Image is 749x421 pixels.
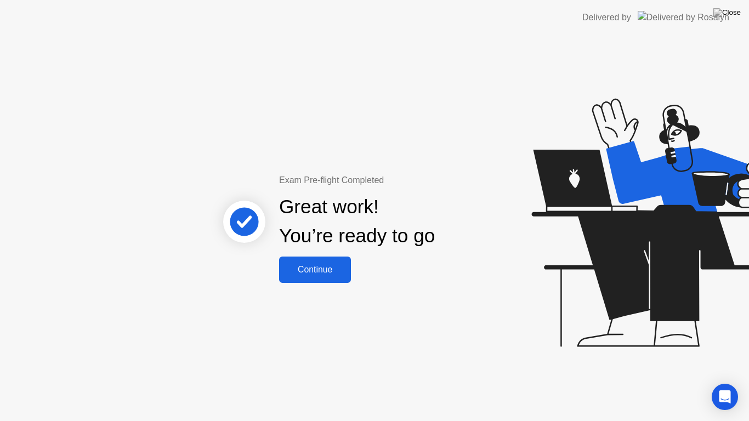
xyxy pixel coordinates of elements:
[279,192,435,251] div: Great work! You’re ready to go
[282,265,348,275] div: Continue
[713,8,741,17] img: Close
[712,384,738,410] div: Open Intercom Messenger
[279,174,506,187] div: Exam Pre-flight Completed
[638,11,729,24] img: Delivered by Rosalyn
[279,257,351,283] button: Continue
[582,11,631,24] div: Delivered by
